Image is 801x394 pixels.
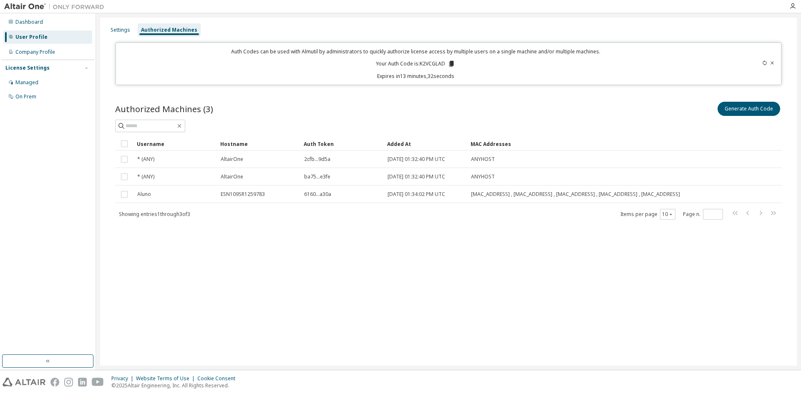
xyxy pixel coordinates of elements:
div: Username [137,137,214,151]
div: Cookie Consent [197,375,240,382]
img: altair_logo.svg [3,378,45,386]
div: Authorized Machines [141,27,197,33]
span: [DATE] 01:32:40 PM UTC [388,173,445,180]
button: 10 [662,211,673,218]
span: Items per page [620,209,675,220]
p: Your Auth Code is: K2VCGLAD [376,60,455,68]
span: ANYHOST [471,173,495,180]
div: MAC Addresses [471,137,694,151]
span: * (ANY) [137,173,154,180]
p: © 2025 Altair Engineering, Inc. All Rights Reserved. [111,382,240,389]
div: Managed [15,79,38,86]
div: Privacy [111,375,136,382]
span: AltairOne [221,156,243,163]
span: ba75...e3fe [304,173,330,180]
span: AltairOne [221,173,243,180]
span: 2cfb...9d5a [304,156,330,163]
div: User Profile [15,34,48,40]
img: youtube.svg [92,378,104,386]
div: Dashboard [15,19,43,25]
span: Showing entries 1 through 3 of 3 [119,211,190,218]
span: ANYHOST [471,156,495,163]
div: On Prem [15,93,36,100]
div: Settings [111,27,130,33]
span: [DATE] 01:32:40 PM UTC [388,156,445,163]
div: Added At [387,137,464,151]
span: Authorized Machines (3) [115,103,213,115]
img: Altair One [4,3,108,11]
img: instagram.svg [64,378,73,386]
div: Hostname [220,137,297,151]
span: 6160...a30a [304,191,331,198]
div: Auth Token [304,137,380,151]
span: [MAC_ADDRESS] , [MAC_ADDRESS] , [MAC_ADDRESS] , [MAC_ADDRESS] , [MAC_ADDRESS] [471,191,680,198]
span: [DATE] 01:34:02 PM UTC [388,191,445,198]
span: Aluno [137,191,151,198]
button: Generate Auth Code [718,102,780,116]
p: Expires in 13 minutes, 32 seconds [121,73,711,80]
img: facebook.svg [50,378,59,386]
p: Auth Codes can be used with Almutil by administrators to quickly authorize license access by mult... [121,48,711,55]
div: Company Profile [15,49,55,55]
span: * (ANY) [137,156,154,163]
div: License Settings [5,65,50,71]
div: Website Terms of Use [136,375,197,382]
img: linkedin.svg [78,378,87,386]
span: ESN109SR1259783 [221,191,265,198]
span: Page n. [683,209,723,220]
